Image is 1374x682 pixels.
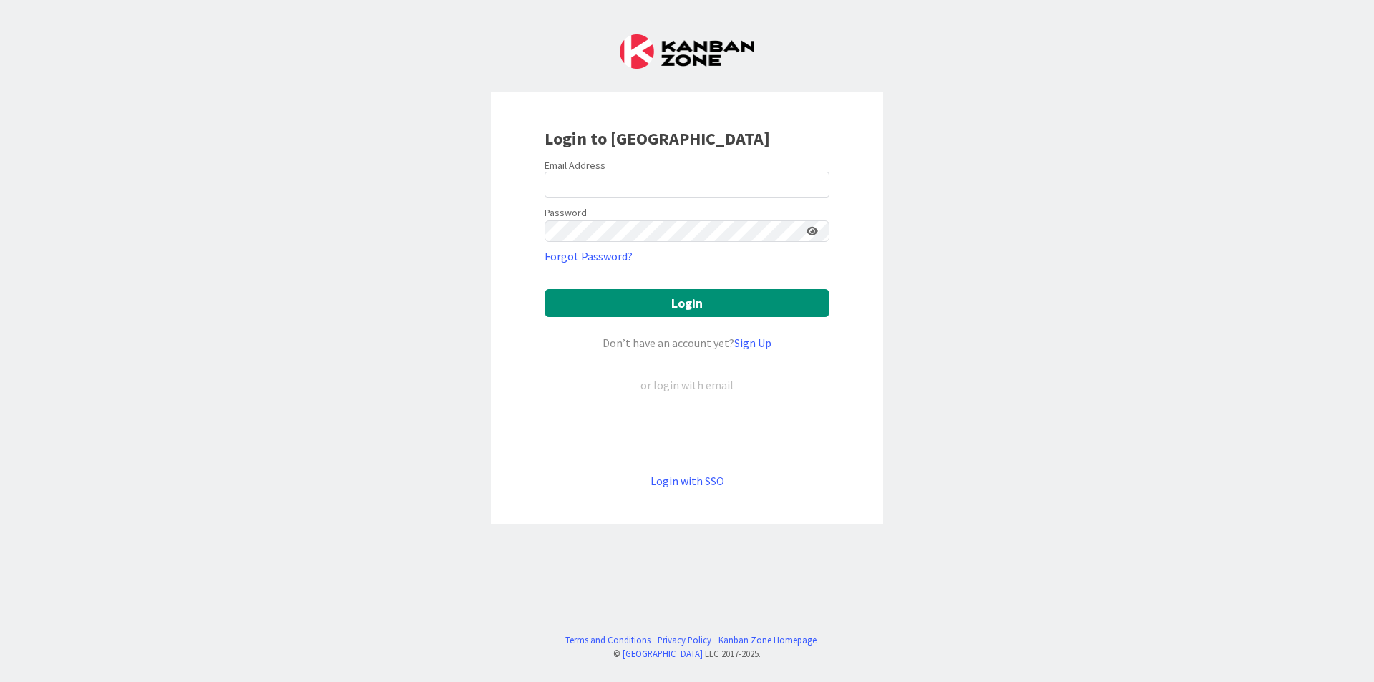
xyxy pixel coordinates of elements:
img: Kanban Zone [620,34,754,69]
a: Privacy Policy [658,633,711,647]
button: Login [545,289,829,317]
label: Email Address [545,159,605,172]
a: Forgot Password? [545,248,633,265]
a: [GEOGRAPHIC_DATA] [623,648,703,659]
label: Password [545,205,587,220]
a: Kanban Zone Homepage [718,633,817,647]
b: Login to [GEOGRAPHIC_DATA] [545,127,770,150]
a: Sign Up [734,336,771,350]
div: Don’t have an account yet? [545,334,829,351]
div: © LLC 2017- 2025 . [558,647,817,661]
a: Login with SSO [651,474,724,488]
iframe: Sign in with Google Button [537,417,837,449]
a: Terms and Conditions [565,633,651,647]
div: or login with email [637,376,737,394]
